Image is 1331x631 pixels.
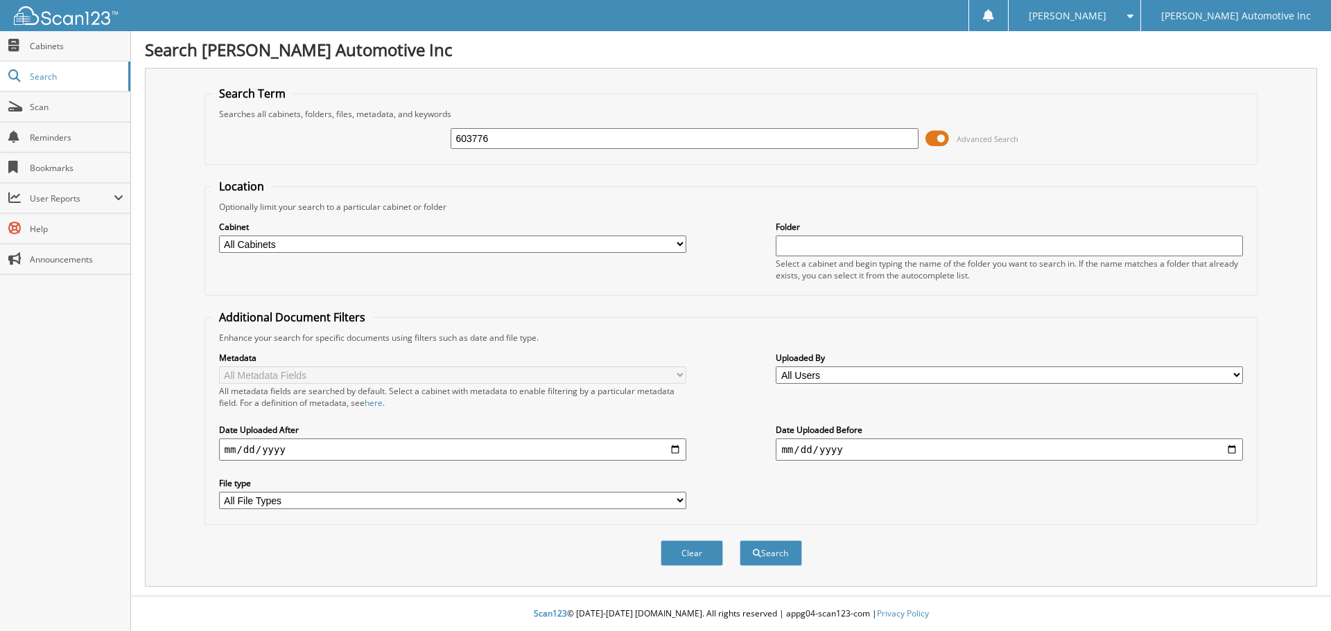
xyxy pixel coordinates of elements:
[212,108,1251,120] div: Searches all cabinets, folders, files, metadata, and keywords
[30,71,121,82] span: Search
[30,223,123,235] span: Help
[14,6,118,25] img: scan123-logo-white.svg
[776,221,1243,233] label: Folder
[212,201,1251,213] div: Optionally limit your search to a particular cabinet or folder
[30,132,123,143] span: Reminders
[131,597,1331,631] div: © [DATE]-[DATE] [DOMAIN_NAME]. All rights reserved | appg04-scan123-com |
[219,477,686,489] label: File type
[212,310,372,325] legend: Additional Document Filters
[219,385,686,409] div: All metadata fields are searched by default. Select a cabinet with metadata to enable filtering b...
[776,424,1243,436] label: Date Uploaded Before
[776,352,1243,364] label: Uploaded By
[534,607,567,619] span: Scan123
[1029,12,1106,20] span: [PERSON_NAME]
[30,254,123,265] span: Announcements
[740,540,802,566] button: Search
[30,162,123,174] span: Bookmarks
[1161,12,1311,20] span: [PERSON_NAME] Automotive Inc
[365,397,383,409] a: here
[219,424,686,436] label: Date Uploaded After
[776,438,1243,461] input: end
[212,179,271,194] legend: Location
[212,86,293,101] legend: Search Term
[877,607,929,619] a: Privacy Policy
[212,332,1251,344] div: Enhance your search for specific documents using filters such as date and file type.
[30,40,123,52] span: Cabinets
[219,221,686,233] label: Cabinet
[219,352,686,364] label: Metadata
[30,193,114,204] span: User Reports
[957,134,1018,144] span: Advanced Search
[145,38,1317,61] h1: Search [PERSON_NAME] Automotive Inc
[776,258,1243,281] div: Select a cabinet and begin typing the name of the folder you want to search in. If the name match...
[30,101,123,113] span: Scan
[219,438,686,461] input: start
[661,540,723,566] button: Clear
[1262,565,1331,631] iframe: Chat Widget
